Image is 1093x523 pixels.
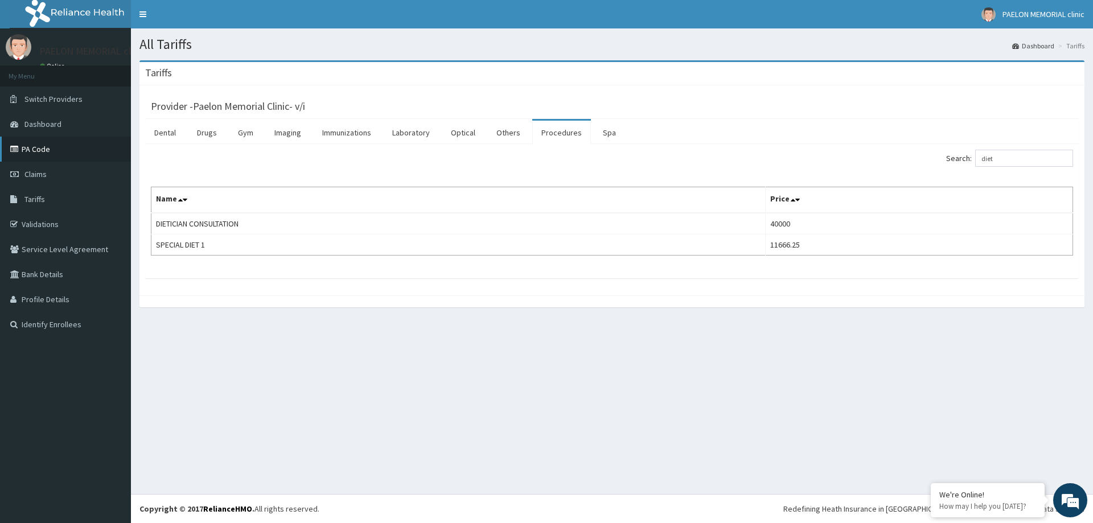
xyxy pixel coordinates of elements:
[145,121,185,145] a: Dental
[151,101,305,112] h3: Provider - Paelon Memorial Clinic- v/i
[939,489,1036,500] div: We're Online!
[594,121,625,145] a: Spa
[766,234,1073,256] td: 11666.25
[40,62,67,70] a: Online
[24,169,47,179] span: Claims
[783,503,1084,514] div: Redefining Heath Insurance in [GEOGRAPHIC_DATA] using Telemedicine and Data Science!
[24,194,45,204] span: Tariffs
[151,234,766,256] td: SPECIAL DIET 1
[265,121,310,145] a: Imaging
[6,311,217,351] textarea: Type your message and hit 'Enter'
[981,7,996,22] img: User Image
[442,121,484,145] a: Optical
[59,64,191,79] div: Chat with us now
[766,213,1073,234] td: 40000
[21,57,46,85] img: d_794563401_company_1708531726252_794563401
[139,504,254,514] strong: Copyright © 2017 .
[975,150,1073,167] input: Search:
[187,6,214,33] div: Minimize live chat window
[203,504,252,514] a: RelianceHMO
[532,121,591,145] a: Procedures
[229,121,262,145] a: Gym
[313,121,380,145] a: Immunizations
[139,37,1084,52] h1: All Tariffs
[383,121,439,145] a: Laboratory
[1002,9,1084,19] span: PAELON MEMORIAL clinic
[6,34,31,60] img: User Image
[1055,41,1084,51] li: Tariffs
[40,46,147,56] p: PAELON MEMORIAL clinic
[151,187,766,213] th: Name
[939,501,1036,511] p: How may I help you today?
[1012,41,1054,51] a: Dashboard
[66,143,157,258] span: We're online!
[946,150,1073,167] label: Search:
[487,121,529,145] a: Others
[24,119,61,129] span: Dashboard
[145,68,172,78] h3: Tariffs
[188,121,226,145] a: Drugs
[766,187,1073,213] th: Price
[131,494,1093,523] footer: All rights reserved.
[151,213,766,234] td: DIETICIAN CONSULTATION
[24,94,83,104] span: Switch Providers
